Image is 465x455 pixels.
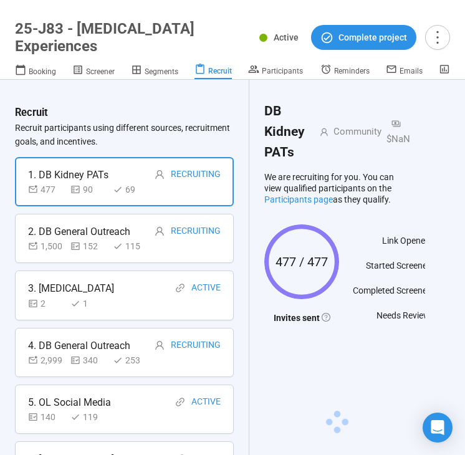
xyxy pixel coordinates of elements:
[386,64,423,79] a: Emails
[171,167,221,183] div: Recruiting
[70,297,108,310] div: 1
[191,395,221,410] div: Active
[345,234,430,252] div: Link Opened
[264,256,339,268] span: 477 / 477
[70,239,108,253] div: 152
[175,283,185,293] span: link
[70,183,108,196] div: 90
[155,340,165,350] span: user
[322,313,330,322] span: question-circle
[208,67,232,75] span: Recruit
[113,353,150,367] div: 253
[194,64,232,80] a: Recruit
[15,20,244,55] h1: 25-J83 - [MEDICAL_DATA] Experiences
[264,311,339,325] h4: Invites sent
[15,121,234,148] p: Recruit participants using different sources, recruitment goals, and incentives.
[113,183,150,196] div: 69
[345,309,430,327] div: Needs Review
[28,183,65,196] div: 477
[264,194,333,204] a: Participants page
[155,170,165,180] span: user
[345,259,430,277] div: Started Screener
[262,67,303,75] span: Participants
[70,410,108,424] div: 119
[264,101,305,163] h2: DB Kidney PATs
[328,125,381,140] div: Community
[171,224,221,239] div: Recruiting
[145,67,178,76] span: Segments
[28,338,130,353] div: 4. DB General Outreach
[175,397,185,407] span: link
[72,64,115,80] a: Screener
[28,410,65,424] div: 140
[311,25,416,50] button: Complete project
[171,338,221,353] div: Recruiting
[28,395,111,410] div: 5. OL Social Media
[15,64,56,80] a: Booking
[28,167,108,183] div: 1. DB Kidney PATs
[29,67,56,76] span: Booking
[248,64,303,79] a: Participants
[429,29,446,45] span: more
[274,32,299,42] span: Active
[131,64,178,80] a: Segments
[345,284,430,302] div: Completed Screener
[423,413,453,443] div: Open Intercom Messenger
[334,67,370,75] span: Reminders
[400,67,423,75] span: Emails
[86,67,115,76] span: Screener
[28,353,65,367] div: 2,999
[264,171,410,205] p: We are recruiting for you. You can view qualified participants on the as they qualify.
[113,239,150,253] div: 115
[381,117,410,146] div: $NaN
[155,226,165,236] span: user
[15,105,48,121] h3: Recruit
[28,280,114,296] div: 3. [MEDICAL_DATA]
[338,31,407,44] span: Complete project
[191,280,221,296] div: Active
[320,64,370,79] a: Reminders
[425,25,450,50] button: more
[28,224,130,239] div: 2. DB General Outreach
[28,239,65,253] div: 1,500
[305,128,328,136] span: user
[28,297,65,310] div: 2
[70,353,108,367] div: 340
